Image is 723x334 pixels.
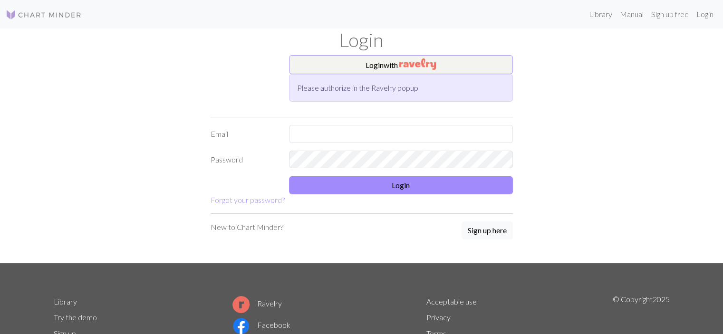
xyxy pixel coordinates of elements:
a: Forgot your password? [211,195,285,204]
img: Ravelry logo [232,296,250,313]
a: Library [54,297,77,306]
a: Sign up here [462,221,513,240]
img: Logo [6,9,82,20]
label: Password [205,151,283,169]
a: Ravelry [232,299,282,308]
a: Try the demo [54,313,97,322]
a: Privacy [426,313,451,322]
button: Login [289,176,513,194]
a: Login [693,5,717,24]
a: Library [585,5,616,24]
button: Sign up here [462,221,513,239]
button: Loginwith [289,55,513,74]
label: Email [205,125,283,143]
a: Sign up free [647,5,693,24]
a: Facebook [232,320,290,329]
h1: Login [48,29,675,51]
img: Ravelry [399,58,436,70]
p: New to Chart Minder? [211,221,283,233]
div: Please authorize in the Ravelry popup [289,74,513,102]
a: Manual [616,5,647,24]
a: Acceptable use [426,297,477,306]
